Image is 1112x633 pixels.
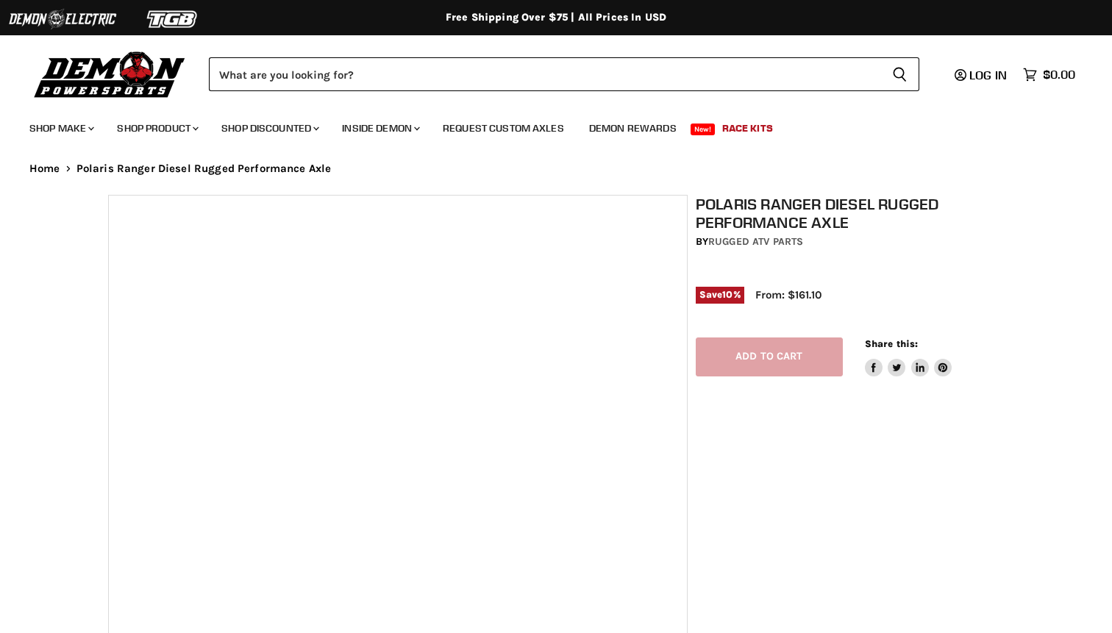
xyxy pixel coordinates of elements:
[7,5,118,33] img: Demon Electric Logo 2
[331,113,429,143] a: Inside Demon
[118,5,228,33] img: TGB Logo 2
[18,107,1072,143] ul: Main menu
[1016,64,1083,85] a: $0.00
[18,113,103,143] a: Shop Make
[29,162,60,175] a: Home
[696,234,1012,250] div: by
[578,113,688,143] a: Demon Rewards
[696,195,1012,232] h1: Polaris Ranger Diesel Rugged Performance Axle
[722,289,733,300] span: 10
[209,57,880,91] input: Search
[880,57,919,91] button: Search
[755,288,821,301] span: From: $161.10
[106,113,207,143] a: Shop Product
[29,48,190,100] img: Demon Powersports
[711,113,784,143] a: Race Kits
[691,124,716,135] span: New!
[865,337,952,376] aside: Share this:
[209,57,919,91] form: Product
[76,162,332,175] span: Polaris Ranger Diesel Rugged Performance Axle
[210,113,328,143] a: Shop Discounted
[948,68,1016,82] a: Log in
[696,287,744,303] span: Save %
[969,68,1007,82] span: Log in
[1043,68,1075,82] span: $0.00
[865,338,918,349] span: Share this:
[708,235,803,248] a: Rugged ATV Parts
[432,113,575,143] a: Request Custom Axles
